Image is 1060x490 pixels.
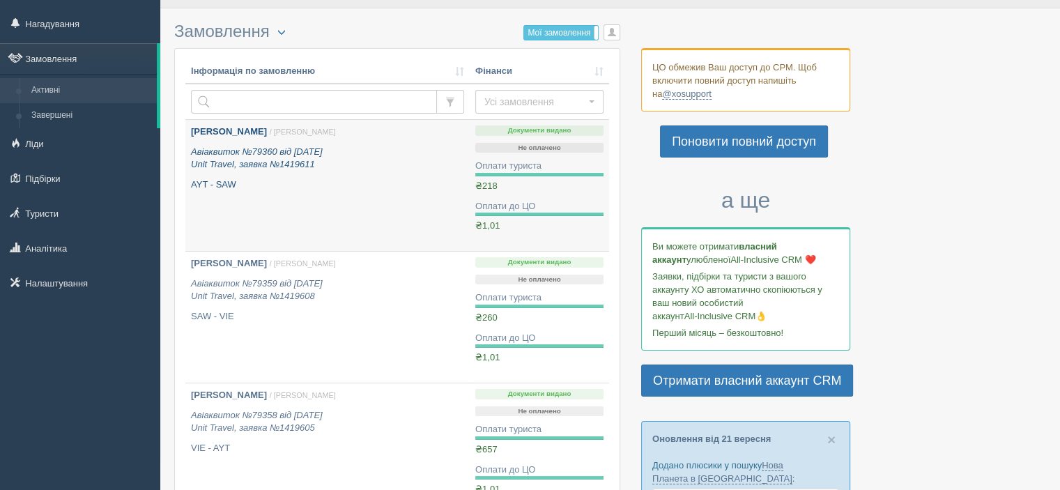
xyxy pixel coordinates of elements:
b: власний аккаунт [652,241,777,265]
b: [PERSON_NAME] [191,390,267,400]
p: Додано плюсики у пошуку : [652,459,839,485]
i: Авіаквиток №79359 від [DATE] Unit Travel, заявка №1419608 [191,278,323,302]
p: Не оплачено [475,406,604,417]
div: ЦО обмежив Ваш доступ до СРМ. Щоб включити повний доступ напишіть на [641,48,850,112]
div: Оплати до ЦО [475,200,604,213]
span: All-Inclusive CRM ❤️ [730,254,815,265]
a: [PERSON_NAME] / [PERSON_NAME] Авіаквиток №79360 від [DATE]Unit Travel, заявка №1419611 AYT - SAW [185,120,470,251]
p: Документи видано [475,389,604,399]
span: Усі замовлення [484,95,585,109]
a: Оновлення від 21 вересня [652,434,771,444]
span: ₴260 [475,312,498,323]
label: Мої замовлення [524,26,598,40]
div: Оплати до ЦО [475,332,604,345]
b: [PERSON_NAME] [191,258,267,268]
p: VIE - AYT [191,442,464,455]
a: Завершені [25,103,157,128]
a: Інформація по замовленню [191,65,464,78]
p: Перший місяць – безкоштовно! [652,326,839,339]
a: Нова Планета в [GEOGRAPHIC_DATA] [652,460,792,484]
p: Документи видано [475,125,604,136]
p: AYT - SAW [191,178,464,192]
span: / [PERSON_NAME] [270,391,336,399]
a: Активні [25,78,157,103]
h3: Замовлення [174,22,620,41]
p: SAW - VIE [191,310,464,323]
p: Заявки, підбірки та туристи з вашого аккаунту ХО автоматично скопіюються у ваш новий особистий ак... [652,270,839,323]
span: ₴1,01 [475,352,500,362]
span: ₴657 [475,444,498,454]
span: All-Inclusive CRM👌 [684,311,767,321]
a: @xosupport [662,89,711,100]
span: ₴218 [475,181,498,191]
span: × [827,431,836,447]
p: Не оплачено [475,275,604,285]
a: Фінанси [475,65,604,78]
i: Авіаквиток №79358 від [DATE] Unit Travel, заявка №1419605 [191,410,323,434]
div: Оплати до ЦО [475,464,604,477]
p: Документи видано [475,257,604,268]
a: Отримати власний аккаунт CRM [641,365,853,397]
h3: а ще [641,188,850,213]
button: Усі замовлення [475,90,604,114]
div: Оплати туриста [475,291,604,305]
div: Оплати туриста [475,423,604,436]
p: Не оплачено [475,143,604,153]
a: Поновити повний доступ [660,125,828,158]
div: Оплати туриста [475,160,604,173]
i: Авіаквиток №79360 від [DATE] Unit Travel, заявка №1419611 [191,146,323,170]
p: Ви можете отримати улюбленої [652,240,839,266]
button: Close [827,432,836,447]
a: [PERSON_NAME] / [PERSON_NAME] Авіаквиток №79359 від [DATE]Unit Travel, заявка №1419608 SAW - VIE [185,252,470,383]
span: ₴1,01 [475,220,500,231]
span: / [PERSON_NAME] [270,128,336,136]
b: [PERSON_NAME] [191,126,267,137]
input: Пошук за номером замовлення, ПІБ або паспортом туриста [191,90,437,114]
span: / [PERSON_NAME] [270,259,336,268]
